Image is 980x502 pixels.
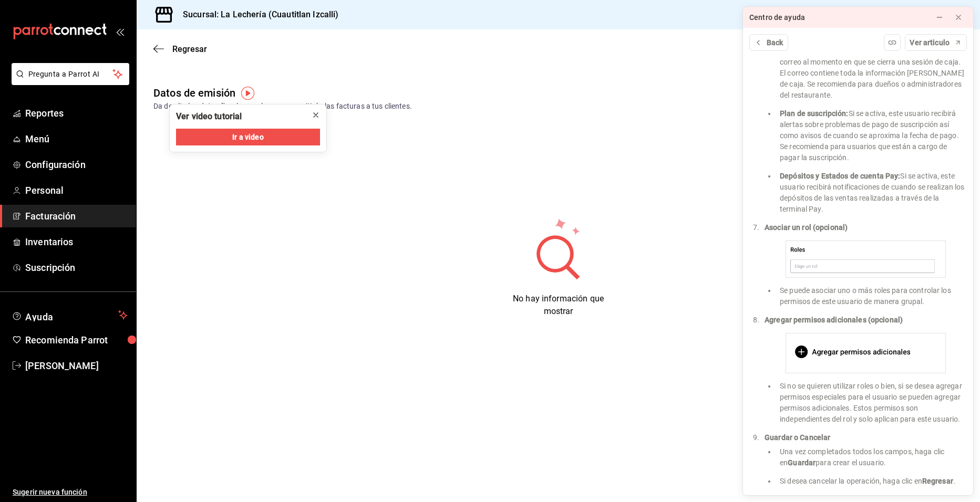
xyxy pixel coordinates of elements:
[176,129,320,145] button: Ir a video
[25,235,128,249] span: Inventarios
[25,132,128,146] span: Menú
[513,294,604,316] span: No hay información que mostrar
[241,87,254,100] img: Tooltip marker
[776,446,967,468] li: Una vez completados todos los campos, haga clic en para crear el usuario.
[28,69,113,80] span: Pregunta a Parrot AI
[765,223,848,232] strong: Asociar un rol (opcional)
[780,109,849,118] strong: Plan de suscripción:
[25,158,128,172] span: Configuración
[776,108,967,163] li: Si se activa, este usuario recibirá alertas sobre problemas de pago de suscripción así como aviso...
[922,477,953,485] strong: Regresar
[116,27,124,36] button: open_drawer_menu
[780,172,900,180] strong: Depósitos y Estados de cuenta Pay:
[767,37,783,48] span: Back
[776,171,967,215] li: Si se activa, este usuario recibirá notificaciones de cuando se realizan los depósitos de las ven...
[307,107,324,123] button: close
[749,34,788,51] button: Back
[172,44,207,54] span: Regresar
[25,209,128,223] span: Facturación
[153,44,207,54] button: Regresar
[905,34,967,51] button: Ver articulo
[25,260,128,275] span: Suscripción
[25,183,128,197] span: Personal
[12,63,129,85] button: Pregunta a Parrot AI
[749,12,805,23] div: Centro de ayuda
[153,85,235,101] div: Datos de emisión
[176,111,242,122] div: Ver video tutorial
[776,46,967,101] li: Si se activa, este usuario recibirá un correo al momento en que se cierra una sesión de caja. El ...
[910,37,950,48] span: Ver articulo
[232,132,263,143] span: Ir a video
[174,8,339,21] h3: Sucursal: La Lechería (Cuautitlan Izcalli)
[765,433,830,442] strong: Guardar o Cancelar
[25,359,128,373] span: [PERSON_NAME]
[776,381,967,425] li: Si no se quieren utilizar roles o bien, si se desea agregar permisos especiales para el usuario s...
[788,458,816,467] strong: Guardar
[25,333,128,347] span: Recomienda Parrot
[153,101,963,112] div: Da de alta los datos fiscales con los que se emitirán las facturas a tus clientes.
[776,476,967,487] li: Si desea cancelar la operación, haga clic en .
[765,316,903,324] strong: Agregar permisos adicionales (opcional)
[25,309,114,321] span: Ayuda
[25,106,128,120] span: Reportes
[776,285,967,307] li: Se puede asociar uno o más roles para controlar los permisos de este usuario de manera grupal.
[7,76,129,87] a: Pregunta a Parrot AI
[13,487,128,498] span: Sugerir nueva función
